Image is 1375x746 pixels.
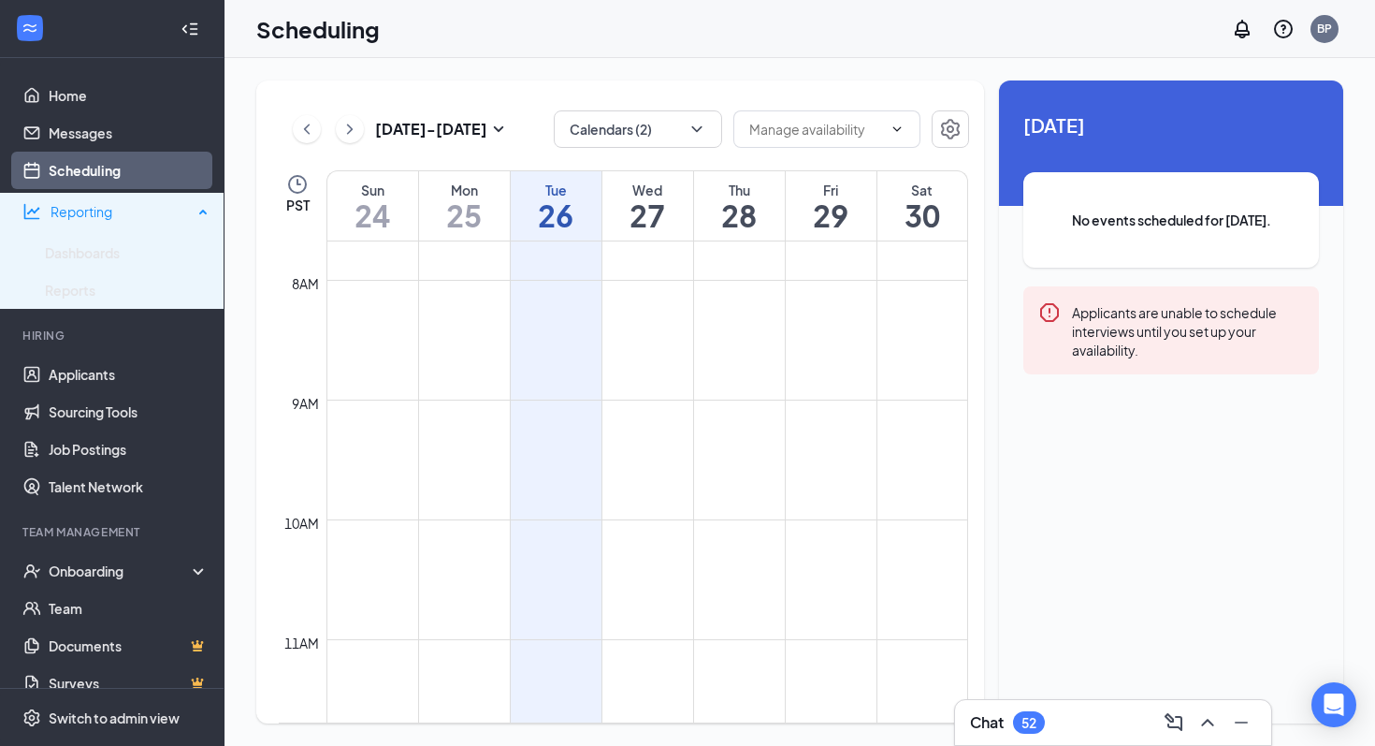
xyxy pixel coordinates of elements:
[288,393,323,414] div: 9am
[49,114,209,152] a: Messages
[327,199,418,231] h1: 24
[786,171,876,241] a: August 29, 2025
[1021,715,1036,731] div: 52
[181,20,199,38] svg: Collapse
[694,199,785,231] h1: 28
[1231,18,1253,40] svg: Notifications
[694,181,785,199] div: Thu
[49,431,209,468] a: Job Postings
[256,13,380,45] h1: Scheduling
[511,199,601,231] h1: 26
[22,709,41,727] svg: Settings
[49,77,209,114] a: Home
[49,562,193,580] div: Onboarding
[45,234,209,271] a: Dashboards
[51,202,193,221] div: Reporting
[877,199,968,231] h1: 30
[336,115,364,143] button: ChevronRight
[939,118,962,140] svg: Settings
[1272,18,1295,40] svg: QuestionInfo
[49,152,209,189] a: Scheduling
[749,119,882,139] input: Manage availability
[511,181,601,199] div: Tue
[327,171,418,241] a: August 24, 2025
[1226,708,1256,738] button: Minimize
[694,171,785,241] a: August 28, 2025
[49,356,209,393] a: Applicants
[687,120,706,139] svg: ChevronDown
[327,181,418,199] div: Sun
[375,119,487,139] h3: [DATE] - [DATE]
[786,181,876,199] div: Fri
[281,513,323,534] div: 10am
[49,627,209,665] a: DocumentsCrown
[877,181,968,199] div: Sat
[22,202,41,221] svg: Analysis
[1072,301,1304,359] div: Applicants are unable to schedule interviews until you set up your availability.
[1038,301,1061,324] svg: Error
[21,19,39,37] svg: WorkstreamLogo
[1163,711,1185,734] svg: ComposeMessage
[1317,21,1332,37] div: BP
[1061,210,1281,230] span: No events scheduled for [DATE].
[1230,711,1252,734] svg: Minimize
[419,199,510,231] h1: 25
[22,328,205,344] div: Hiring
[45,271,209,309] a: Reports
[602,199,693,231] h1: 27
[22,524,205,540] div: Team Management
[1196,711,1219,734] svg: ChevronUp
[554,110,722,148] button: Calendars (2)ChevronDown
[1311,682,1356,727] div: Open Intercom Messenger
[297,118,316,140] svg: ChevronLeft
[22,562,41,580] svg: UserCheck
[419,181,510,199] div: Mon
[877,171,968,241] a: August 30, 2025
[286,196,310,214] span: PST
[786,199,876,231] h1: 29
[49,393,209,431] a: Sourcing Tools
[419,171,510,241] a: August 25, 2025
[286,173,309,196] svg: Clock
[932,110,969,148] button: Settings
[49,709,180,727] div: Switch to admin view
[602,171,693,241] a: August 27, 2025
[1193,708,1223,738] button: ChevronUp
[1023,110,1319,139] span: [DATE]
[970,712,1004,733] h3: Chat
[49,665,209,702] a: SurveysCrown
[293,115,321,143] button: ChevronLeft
[890,122,905,137] svg: ChevronDown
[511,171,601,241] a: August 26, 2025
[49,468,209,505] a: Talent Network
[281,633,323,653] div: 11am
[288,273,323,294] div: 8am
[49,590,209,627] a: Team
[1159,708,1189,738] button: ComposeMessage
[602,181,693,199] div: Wed
[487,118,510,140] svg: SmallChevronDown
[340,118,359,140] svg: ChevronRight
